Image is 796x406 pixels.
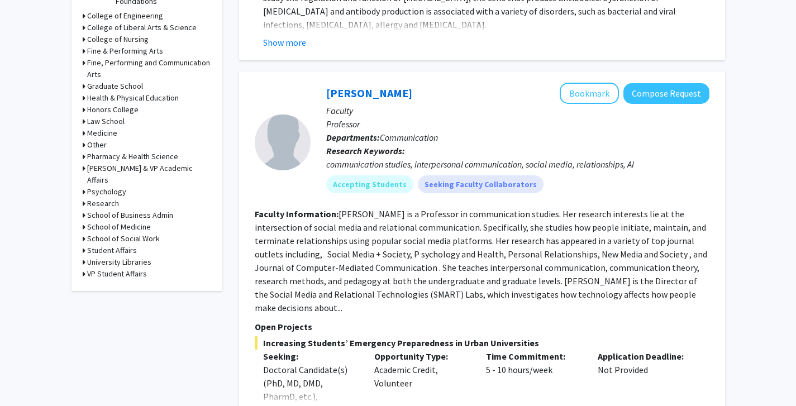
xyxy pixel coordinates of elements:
[87,45,163,57] h3: Fine & Performing Arts
[263,36,306,49] button: Show more
[326,86,412,100] a: [PERSON_NAME]
[326,175,413,193] mat-chip: Accepting Students
[87,245,137,256] h3: Student Affairs
[326,132,380,143] b: Departments:
[255,208,709,313] fg-read-more: [PERSON_NAME] is a Professor in communication studies. Her research interests lie at the intersec...
[87,209,173,221] h3: School of Business Admin
[87,80,143,92] h3: Graduate School
[598,350,693,363] p: Application Deadline:
[87,186,126,198] h3: Psychology
[623,83,709,104] button: Compose Request to Stephanie Tong
[87,221,151,233] h3: School of Medicine
[87,127,117,139] h3: Medicine
[380,132,438,143] span: Communication
[255,336,709,350] span: Increasing Students’ Emergency Preparedness in Urban Universities
[418,175,544,193] mat-chip: Seeking Faculty Collaborators
[87,57,211,80] h3: Fine, Performing and Communication Arts
[255,320,709,333] p: Open Projects
[87,256,151,268] h3: University Libraries
[8,356,47,398] iframe: Chat
[263,350,358,363] p: Seeking:
[486,350,581,363] p: Time Commitment:
[374,350,469,363] p: Opportunity Type:
[87,163,211,186] h3: [PERSON_NAME] & VP Academic Affairs
[87,233,160,245] h3: School of Social Work
[326,157,709,171] div: communication studies, interpersonal communication, social media, relationships, AI
[87,268,147,280] h3: VP Student Affairs
[87,92,179,104] h3: Health & Physical Education
[87,151,178,163] h3: Pharmacy & Health Science
[560,83,619,104] button: Add Stephanie Tong to Bookmarks
[87,22,197,34] h3: College of Liberal Arts & Science
[87,10,163,22] h3: College of Engineering
[326,145,405,156] b: Research Keywords:
[87,104,139,116] h3: Honors College
[87,116,125,127] h3: Law School
[326,104,709,117] p: Faculty
[87,198,119,209] h3: Research
[87,139,107,151] h3: Other
[326,117,709,131] p: Professor
[87,34,149,45] h3: College of Nursing
[255,208,339,219] b: Faculty Information:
